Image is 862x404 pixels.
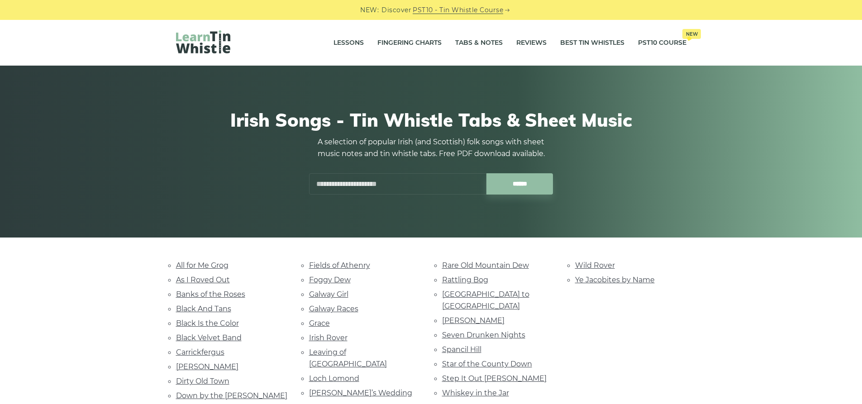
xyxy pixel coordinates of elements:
[176,304,231,313] a: Black And Tans
[309,319,330,328] a: Grace
[377,32,442,54] a: Fingering Charts
[309,261,370,270] a: Fields of Athenry
[442,331,525,339] a: Seven Drunken Nights
[176,333,242,342] a: Black Velvet Band
[455,32,503,54] a: Tabs & Notes
[309,333,348,342] a: Irish Rover
[442,389,509,397] a: Whiskey in the Jar
[516,32,547,54] a: Reviews
[176,261,229,270] a: All for Me Grog
[176,30,230,53] img: LearnTinWhistle.com
[309,389,412,397] a: [PERSON_NAME]’s Wedding
[442,374,547,383] a: Step It Out [PERSON_NAME]
[309,276,351,284] a: Foggy Dew
[176,276,230,284] a: As I Roved Out
[333,32,364,54] a: Lessons
[575,276,655,284] a: Ye Jacobites by Name
[638,32,686,54] a: PST10 CourseNew
[176,319,239,328] a: Black Is the Color
[176,290,245,299] a: Banks of the Roses
[309,348,387,368] a: Leaving of [GEOGRAPHIC_DATA]
[442,360,532,368] a: Star of the County Down
[309,374,359,383] a: Loch Lomond
[176,109,686,131] h1: Irish Songs - Tin Whistle Tabs & Sheet Music
[442,261,529,270] a: Rare Old Mountain Dew
[682,29,701,39] span: New
[442,276,488,284] a: Rattling Bog
[309,304,358,313] a: Galway Races
[176,362,238,371] a: [PERSON_NAME]
[442,290,529,310] a: [GEOGRAPHIC_DATA] to [GEOGRAPHIC_DATA]
[575,261,615,270] a: Wild Rover
[309,290,348,299] a: Galway Girl
[442,316,505,325] a: [PERSON_NAME]
[176,377,229,385] a: Dirty Old Town
[442,345,481,354] a: Spancil Hill
[176,348,224,356] a: Carrickfergus
[309,136,553,160] p: A selection of popular Irish (and Scottish) folk songs with sheet music notes and tin whistle tab...
[560,32,624,54] a: Best Tin Whistles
